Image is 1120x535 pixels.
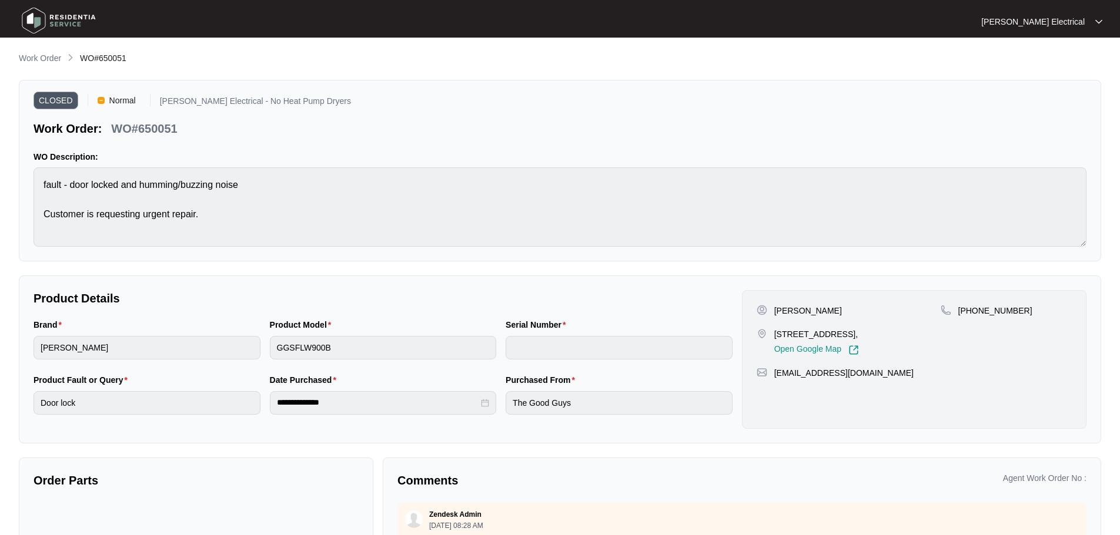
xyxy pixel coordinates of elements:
[270,336,497,359] input: Product Model
[16,52,63,65] a: Work Order
[958,305,1032,317] p: [PHONE_NUMBER]
[34,391,260,415] input: Product Fault or Query
[277,396,479,409] input: Date Purchased
[506,374,580,386] label: Purchased From
[105,92,141,109] span: Normal
[405,510,423,528] img: user.svg
[66,53,75,62] img: chevron-right
[506,391,733,415] input: Purchased From
[506,336,733,359] input: Serial Number
[774,367,914,379] p: [EMAIL_ADDRESS][DOMAIN_NAME]
[848,345,859,355] img: Link-External
[981,16,1085,28] p: [PERSON_NAME] Electrical
[160,97,351,109] p: [PERSON_NAME] Electrical - No Heat Pump Dryers
[270,319,336,331] label: Product Model
[1003,472,1086,484] p: Agent Work Order No :
[98,97,105,104] img: Vercel Logo
[34,92,78,109] span: CLOSED
[80,53,126,63] span: WO#650051
[34,151,1086,163] p: WO Description:
[941,305,951,315] img: map-pin
[774,328,859,340] p: [STREET_ADDRESS],
[757,305,767,315] img: user-pin
[34,290,733,307] p: Product Details
[18,3,100,38] img: residentia service logo
[397,472,734,489] p: Comments
[270,374,341,386] label: Date Purchased
[774,305,842,317] p: [PERSON_NAME]
[757,328,767,339] img: map-pin
[111,120,177,137] p: WO#650051
[757,367,767,378] img: map-pin
[34,374,132,386] label: Product Fault or Query
[774,345,859,355] a: Open Google Map
[429,510,482,519] p: Zendesk Admin
[34,472,359,489] p: Order Parts
[34,167,1086,247] textarea: fault - door locked and humming/buzzing noise Customer is requesting urgent repair.
[34,336,260,359] input: Brand
[429,522,483,529] p: [DATE] 08:28 AM
[34,319,66,331] label: Brand
[506,319,570,331] label: Serial Number
[1095,19,1102,25] img: dropdown arrow
[34,120,102,137] p: Work Order:
[19,52,61,64] p: Work Order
